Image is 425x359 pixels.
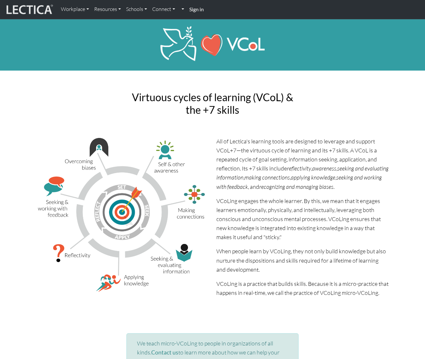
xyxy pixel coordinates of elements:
i: applying knowledge [291,174,335,181]
strong: Sign in [189,6,204,12]
p: VCoLing engages the whole learner. By this, we mean that it engages learners emotionally, physica... [216,196,389,242]
i: recognizing and managing biases [259,183,333,190]
i: seeking and working with feedback [216,174,382,190]
a: Resources [92,3,124,16]
i: reflectivity [287,165,311,172]
i: making connections [244,174,290,181]
a: Connect [150,3,178,16]
p: VCoLing is a practice that builds skills. Because it is a micro-practice that happens in real-tim... [216,279,389,297]
a: Schools [124,3,150,16]
h2: Virtuous cycles of learning (VCoL) & the +7 skills [126,91,299,116]
a: Contact us [151,349,178,356]
a: Sign in [187,3,206,16]
a: Workplace [58,3,92,16]
p: All of Lectica's learning tools are designed to leverage and support VCoL+7—the virtuous cycle of... [216,137,389,191]
p: When people learn by VCoLing, they not only build knowledge but also nurture the dispositions and... [216,247,389,274]
i: awareness [312,165,336,172]
img: VCoL+7 illustration [36,137,209,293]
img: lecticalive [5,4,53,16]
